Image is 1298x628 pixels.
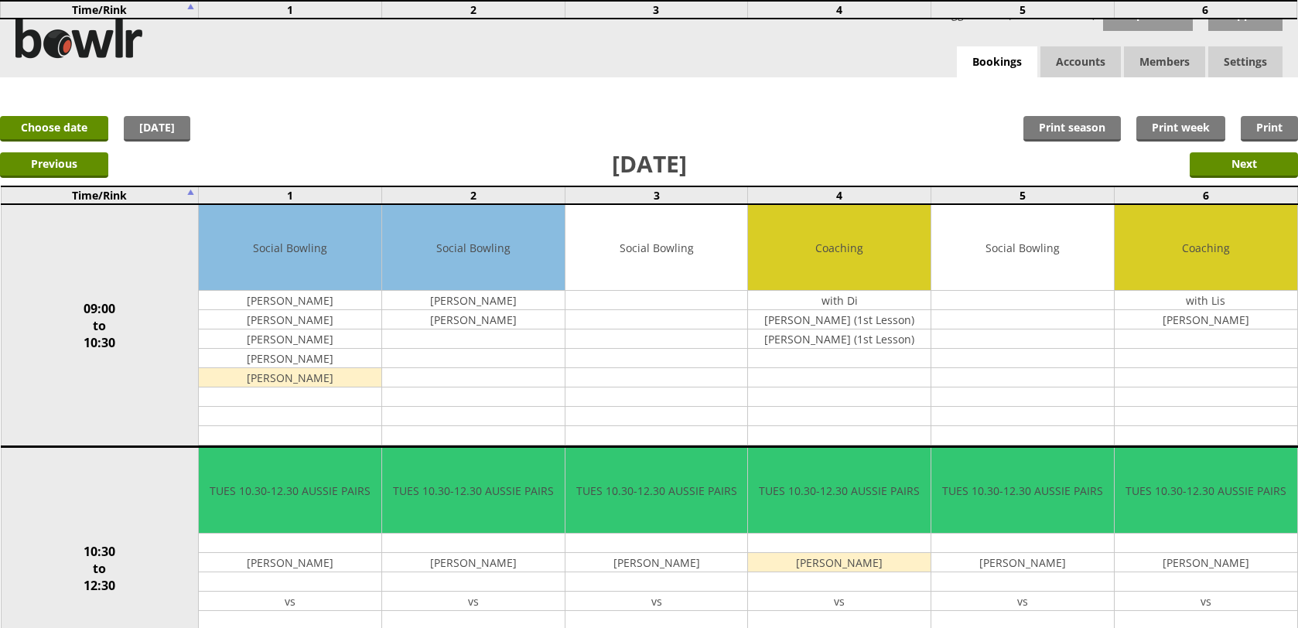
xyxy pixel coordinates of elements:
td: [PERSON_NAME] [382,310,565,329]
td: Time/Rink [1,186,199,204]
td: [PERSON_NAME] [199,291,381,310]
td: 6 [1114,1,1297,19]
td: TUES 10.30-12.30 AUSSIE PAIRS [748,448,931,534]
td: 5 [931,186,1115,204]
td: [PERSON_NAME] (1st Lesson) [748,329,931,349]
td: [PERSON_NAME] [1115,553,1297,572]
a: Bookings [957,46,1037,78]
a: Print [1241,116,1298,142]
td: TUES 10.30-12.30 AUSSIE PAIRS [931,448,1114,534]
td: TUES 10.30-12.30 AUSSIE PAIRS [199,448,381,534]
td: vs [382,592,565,611]
td: [PERSON_NAME] [931,553,1114,572]
td: [PERSON_NAME] [382,553,565,572]
td: 2 [382,186,565,204]
td: vs [199,592,381,611]
td: Time/Rink [1,1,199,19]
td: [PERSON_NAME] [199,553,381,572]
a: Print season [1023,116,1121,142]
td: 2 [381,1,565,19]
td: Social Bowling [199,205,381,291]
td: 1 [199,186,382,204]
td: 1 [199,1,382,19]
td: [PERSON_NAME] [199,310,381,329]
td: Social Bowling [565,205,748,291]
span: Members [1124,46,1205,77]
td: Coaching [1115,205,1297,291]
td: 3 [565,1,748,19]
td: [PERSON_NAME] [1115,310,1297,329]
td: 4 [748,186,931,204]
a: [DATE] [124,116,190,142]
span: Accounts [1040,46,1121,77]
td: 5 [931,1,1114,19]
span: Settings [1208,46,1283,77]
td: [PERSON_NAME] [565,553,748,572]
td: [PERSON_NAME] [748,553,931,572]
td: 09:00 to 10:30 [1,204,199,447]
td: TUES 10.30-12.30 AUSSIE PAIRS [382,448,565,534]
td: [PERSON_NAME] (1st Lesson) [748,310,931,329]
td: TUES 10.30-12.30 AUSSIE PAIRS [565,448,748,534]
td: vs [931,592,1114,611]
td: [PERSON_NAME] [199,368,381,387]
input: Next [1190,152,1298,178]
a: Print week [1136,116,1225,142]
td: Social Bowling [382,205,565,291]
td: vs [1115,592,1297,611]
td: with Di [748,291,931,310]
td: with Lis [1115,291,1297,310]
td: [PERSON_NAME] [199,349,381,368]
td: vs [565,592,748,611]
td: [PERSON_NAME] [199,329,381,349]
td: Social Bowling [931,205,1114,291]
td: [PERSON_NAME] [382,291,565,310]
td: vs [748,592,931,611]
td: 3 [565,186,748,204]
td: Coaching [748,205,931,291]
td: 4 [748,1,931,19]
td: 6 [1114,186,1297,204]
td: TUES 10.30-12.30 AUSSIE PAIRS [1115,448,1297,534]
